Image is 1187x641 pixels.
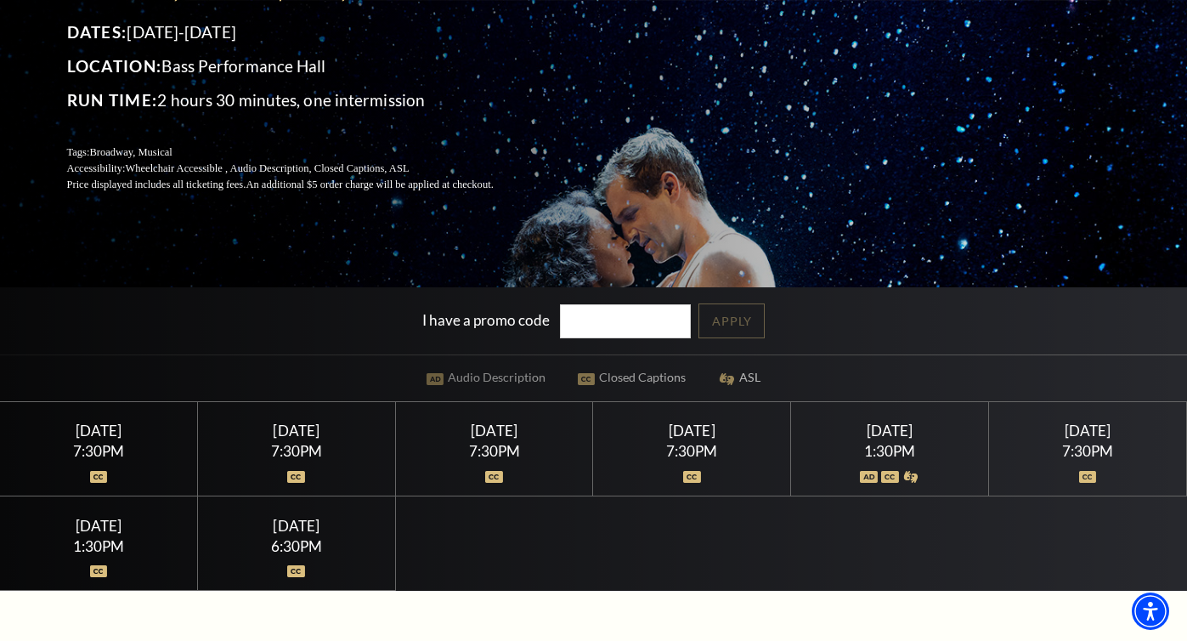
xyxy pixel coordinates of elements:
[415,422,572,440] div: [DATE]
[422,310,550,328] label: I have a promo code
[67,177,534,193] p: Price displayed includes all ticketing fees.
[1009,422,1166,440] div: [DATE]
[67,56,162,76] span: Location:
[20,444,177,458] div: 7:30PM
[218,444,375,458] div: 7:30PM
[218,422,375,440] div: [DATE]
[125,162,409,174] span: Wheelchair Accessible , Audio Description, Closed Captions, ASL
[67,19,534,46] p: [DATE]-[DATE]
[415,444,572,458] div: 7:30PM
[1132,593,1169,630] div: Accessibility Menu
[89,146,172,158] span: Broadway, Musical
[613,444,770,458] div: 7:30PM
[67,53,534,80] p: Bass Performance Hall
[67,87,534,114] p: 2 hours 30 minutes, one intermission
[67,145,534,161] p: Tags:
[67,161,534,177] p: Accessibility:
[811,422,968,440] div: [DATE]
[20,539,177,553] div: 1:30PM
[218,539,375,553] div: 6:30PM
[613,422,770,440] div: [DATE]
[67,90,158,110] span: Run Time:
[20,422,177,440] div: [DATE]
[1009,444,1166,458] div: 7:30PM
[811,444,968,458] div: 1:30PM
[67,22,127,42] span: Dates:
[246,179,493,190] span: An additional $5 order charge will be applied at checkout.
[20,517,177,535] div: [DATE]
[218,517,375,535] div: [DATE]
